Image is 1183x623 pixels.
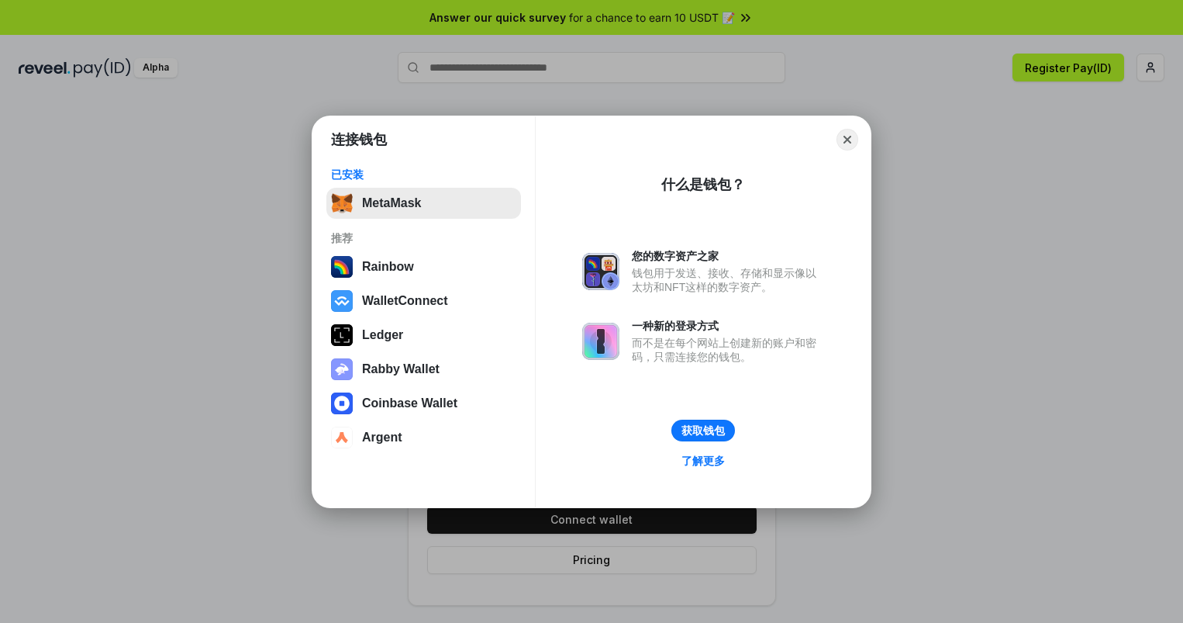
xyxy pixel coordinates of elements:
div: 什么是钱包？ [661,175,745,194]
h1: 连接钱包 [331,130,387,149]
div: 而不是在每个网站上创建新的账户和密码，只需连接您的钱包。 [632,336,824,364]
button: Argent [326,422,521,453]
button: 获取钱包 [671,420,735,441]
div: WalletConnect [362,294,448,308]
button: Rabby Wallet [326,354,521,385]
div: 已安装 [331,168,516,182]
div: 钱包用于发送、接收、存储和显示像以太坊和NFT这样的数字资产。 [632,266,824,294]
div: Coinbase Wallet [362,396,457,410]
img: svg+xml,%3Csvg%20fill%3D%22none%22%20height%3D%2233%22%20viewBox%3D%220%200%2035%2033%22%20width%... [331,192,353,214]
div: 了解更多 [681,454,725,468]
img: svg+xml,%3Csvg%20xmlns%3D%22http%3A%2F%2Fwww.w3.org%2F2000%2Fsvg%22%20fill%3D%22none%22%20viewBox... [331,358,353,380]
div: 获取钱包 [681,424,725,438]
div: MetaMask [362,196,421,210]
img: svg+xml,%3Csvg%20xmlns%3D%22http%3A%2F%2Fwww.w3.org%2F2000%2Fsvg%22%20fill%3D%22none%22%20viewBox... [582,323,619,360]
img: svg+xml,%3Csvg%20width%3D%2228%22%20height%3D%2228%22%20viewBox%3D%220%200%2028%2028%22%20fill%3D... [331,290,353,312]
div: 一种新的登录方式 [632,319,824,333]
div: Rainbow [362,260,414,274]
img: svg+xml,%3Csvg%20xmlns%3D%22http%3A%2F%2Fwww.w3.org%2F2000%2Fsvg%22%20fill%3D%22none%22%20viewBox... [582,253,619,290]
button: Coinbase Wallet [326,388,521,419]
div: 推荐 [331,231,516,245]
button: Ledger [326,320,521,351]
img: svg+xml,%3Csvg%20width%3D%2228%22%20height%3D%2228%22%20viewBox%3D%220%200%2028%2028%22%20fill%3D... [331,427,353,448]
div: Ledger [362,328,403,342]
img: svg+xml,%3Csvg%20width%3D%2228%22%20height%3D%2228%22%20viewBox%3D%220%200%2028%2028%22%20fill%3D... [331,393,353,414]
div: Rabby Wallet [362,362,440,376]
div: 您的数字资产之家 [632,249,824,263]
button: WalletConnect [326,286,521,317]
button: Rainbow [326,251,521,282]
img: svg+xml,%3Csvg%20width%3D%22120%22%20height%3D%22120%22%20viewBox%3D%220%200%20120%20120%22%20fil... [331,256,353,278]
div: Argent [362,431,402,445]
button: MetaMask [326,188,521,219]
button: Close [836,129,858,151]
img: svg+xml,%3Csvg%20xmlns%3D%22http%3A%2F%2Fwww.w3.org%2F2000%2Fsvg%22%20width%3D%2228%22%20height%3... [331,324,353,346]
a: 了解更多 [672,451,734,471]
